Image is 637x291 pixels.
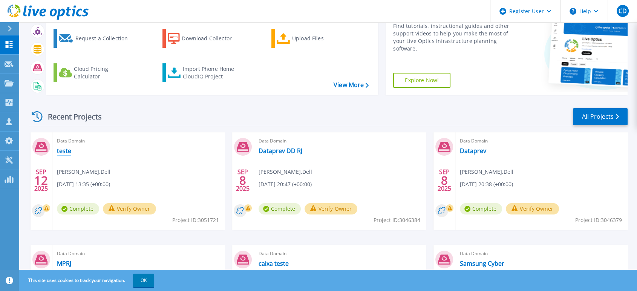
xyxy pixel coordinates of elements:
a: caixa teste [259,260,289,267]
div: SEP 2025 [437,167,452,194]
div: Find tutorials, instructional guides and other support videos to help you make the most of your L... [393,22,516,52]
span: 12 [34,177,48,184]
a: Dataprev [460,147,486,155]
a: Cloud Pricing Calculator [54,63,138,82]
span: CD [618,8,626,14]
span: Complete [460,203,502,214]
div: Import Phone Home CloudIQ Project [183,65,242,80]
div: Recent Projects [29,107,112,126]
span: Complete [259,203,301,214]
button: Verify Owner [103,203,156,214]
span: [PERSON_NAME] , Dell [57,168,110,176]
span: Complete [57,203,99,214]
span: 8 [239,177,246,184]
span: This site uses cookies to track your navigation. [21,274,154,287]
div: Download Collector [182,31,242,46]
a: Download Collector [162,29,247,48]
div: Upload Files [292,31,352,46]
a: Upload Files [271,29,355,48]
span: Data Domain [259,250,422,258]
span: [DATE] 20:47 (+00:00) [259,180,312,188]
a: Explore Now! [393,73,450,88]
span: [DATE] 13:35 (+00:00) [57,180,110,188]
span: Data Domain [57,137,220,145]
span: Project ID: 3046384 [374,216,420,224]
span: Data Domain [460,250,623,258]
a: Dataprev DD RJ [259,147,302,155]
div: SEP 2025 [34,167,48,194]
span: Project ID: 3046379 [575,216,622,224]
span: 8 [441,177,448,184]
a: Request a Collection [54,29,138,48]
span: [DATE] 20:38 (+00:00) [460,180,513,188]
span: [PERSON_NAME] , Dell [460,168,513,176]
a: All Projects [573,108,628,125]
span: Data Domain [259,137,422,145]
div: Request a Collection [75,31,135,46]
a: MPRJ [57,260,71,267]
span: Project ID: 3051721 [172,216,219,224]
a: teste [57,147,71,155]
div: Cloud Pricing Calculator [74,65,134,80]
div: SEP 2025 [236,167,250,194]
a: View More [334,81,369,89]
a: Samsung Cyber [460,260,504,267]
button: Verify Owner [305,203,358,214]
span: Data Domain [57,250,220,258]
button: Verify Owner [506,203,559,214]
span: [PERSON_NAME] , Dell [259,168,312,176]
button: OK [133,274,154,287]
span: Data Domain [460,137,623,145]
